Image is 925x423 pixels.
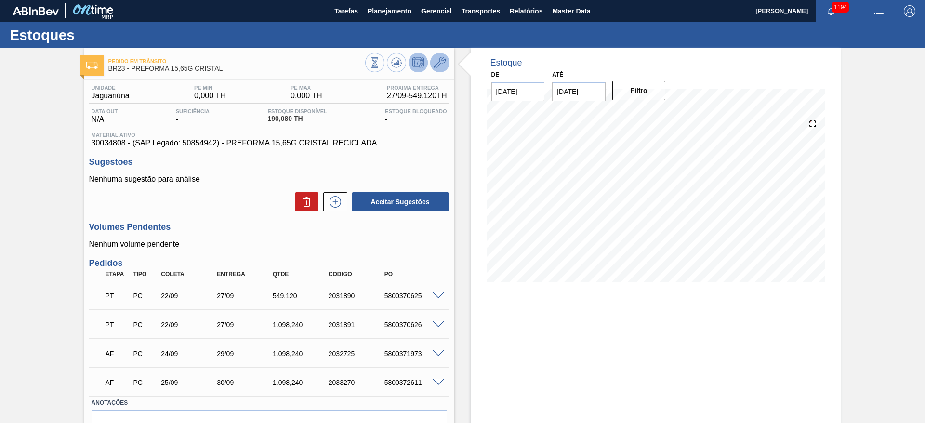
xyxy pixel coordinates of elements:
button: Notificações [816,4,846,18]
div: Pedido em Trânsito [103,314,132,335]
div: Pedido de Compra [131,350,159,357]
span: 30034808 - (SAP Legado: 50854942) - PREFORMA 15,65G CRISTAL RECICLADA [92,139,447,147]
div: Coleta [159,271,221,278]
div: - [173,108,212,124]
span: Relatórios [510,5,542,17]
div: Aceitar Sugestões [347,191,449,212]
button: Ir ao Master Data / Geral [430,53,449,72]
div: 5800371973 [382,350,445,357]
div: 29/09/2025 [214,350,277,357]
label: Anotações [92,396,447,410]
p: Nenhuma sugestão para análise [89,175,449,184]
div: Estoque [490,58,522,68]
img: userActions [873,5,885,17]
div: Código [326,271,389,278]
div: 24/09/2025 [159,350,221,357]
div: N/A [89,108,120,124]
div: 30/09/2025 [214,379,277,386]
div: 2033270 [326,379,389,386]
p: AF [106,379,130,386]
div: 22/09/2025 [159,321,221,329]
span: 0,000 TH [291,92,322,100]
div: 1.098,240 [270,350,333,357]
button: Aceitar Sugestões [352,192,449,211]
span: Data out [92,108,118,114]
div: 27/09/2025 [214,321,277,329]
label: De [491,71,500,78]
div: 549,120 [270,292,333,300]
span: Próxima Entrega [387,85,447,91]
span: Transportes [462,5,500,17]
button: Visão Geral dos Estoques [365,53,384,72]
span: BR23 - PREFORMA 15,65G CRISTAL [108,65,365,72]
h3: Pedidos [89,258,449,268]
h3: Volumes Pendentes [89,222,449,232]
div: 1.098,240 [270,379,333,386]
span: Master Data [552,5,590,17]
p: PT [106,292,130,300]
div: Pedido de Compra [131,321,159,329]
input: dd/mm/yyyy [491,82,545,101]
span: 27/09 - 549,120 TH [387,92,447,100]
button: Desprogramar Estoque [409,53,428,72]
div: Pedido de Compra [131,292,159,300]
span: PE MIN [194,85,226,91]
div: 5800370625 [382,292,445,300]
div: Pedido em Trânsito [103,285,132,306]
div: 25/09/2025 [159,379,221,386]
span: 1194 [832,2,849,13]
div: 22/09/2025 [159,292,221,300]
p: AF [106,350,130,357]
p: Nenhum volume pendente [89,240,449,249]
span: 0,000 TH [194,92,226,100]
input: dd/mm/yyyy [552,82,606,101]
span: 190,080 TH [268,115,327,122]
div: Entrega [214,271,277,278]
div: Aguardando Faturamento [103,343,132,364]
div: Tipo [131,271,159,278]
h3: Sugestões [89,157,449,167]
p: PT [106,321,130,329]
div: Aguardando Faturamento [103,372,132,393]
div: 2031891 [326,321,389,329]
div: Pedido de Compra [131,379,159,386]
div: 2032725 [326,350,389,357]
div: Excluir Sugestões [291,192,318,211]
img: Ícone [86,62,98,69]
div: 5800372611 [382,379,445,386]
span: Suficiência [176,108,210,114]
span: Estoque Bloqueado [385,108,447,114]
span: Planejamento [368,5,411,17]
div: 1.098,240 [270,321,333,329]
div: 27/09/2025 [214,292,277,300]
button: Atualizar Gráfico [387,53,406,72]
div: 5800370626 [382,321,445,329]
h1: Estoques [10,29,181,40]
div: Nova sugestão [318,192,347,211]
span: Jaguariúna [92,92,130,100]
img: TNhmsLtSVTkK8tSr43FrP2fwEKptu5GPRR3wAAAABJRU5ErkJggg== [13,7,59,15]
div: PO [382,271,445,278]
label: Até [552,71,563,78]
span: Material ativo [92,132,447,138]
button: Filtro [612,81,666,100]
img: Logout [904,5,915,17]
div: Qtde [270,271,333,278]
span: Estoque Disponível [268,108,327,114]
div: - [383,108,449,124]
span: Unidade [92,85,130,91]
div: Etapa [103,271,132,278]
span: Gerencial [421,5,452,17]
span: Pedido em Trânsito [108,58,365,64]
span: Tarefas [334,5,358,17]
span: PE MAX [291,85,322,91]
div: 2031890 [326,292,389,300]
